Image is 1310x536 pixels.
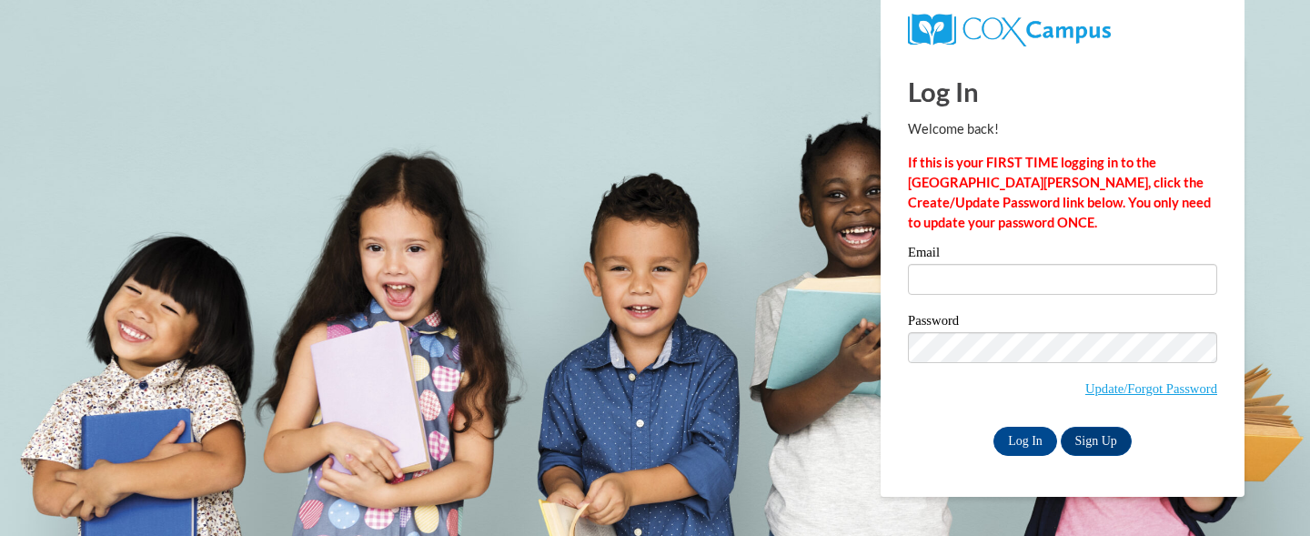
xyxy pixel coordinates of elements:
[908,246,1217,264] label: Email
[993,427,1057,456] input: Log In
[908,73,1217,110] h1: Log In
[908,21,1111,36] a: COX Campus
[908,14,1111,46] img: COX Campus
[1061,427,1132,456] a: Sign Up
[908,119,1217,139] p: Welcome back!
[908,314,1217,332] label: Password
[908,155,1211,230] strong: If this is your FIRST TIME logging in to the [GEOGRAPHIC_DATA][PERSON_NAME], click the Create/Upd...
[1085,381,1217,396] a: Update/Forgot Password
